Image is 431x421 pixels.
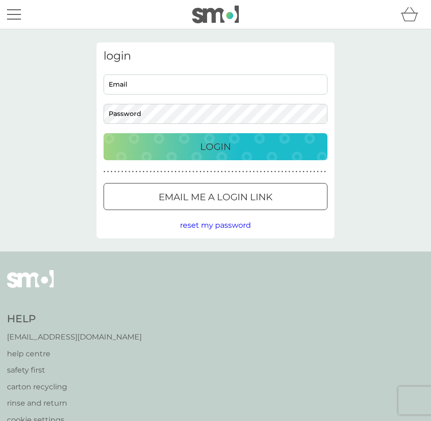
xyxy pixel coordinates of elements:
p: ● [185,170,187,174]
p: ● [143,170,145,174]
p: ● [306,170,308,174]
p: ● [107,170,109,174]
p: ● [182,170,184,174]
div: basket [401,5,424,24]
p: ● [281,170,283,174]
h3: login [104,49,327,63]
a: safety first [7,364,142,376]
p: ● [228,170,230,174]
p: ● [121,170,123,174]
span: reset my password [180,221,251,230]
img: smol [192,6,239,23]
p: ● [160,170,162,174]
p: ● [253,170,255,174]
p: ● [114,170,116,174]
a: carton recycling [7,381,142,393]
p: ● [217,170,219,174]
p: ● [146,170,148,174]
p: ● [246,170,248,174]
p: ● [320,170,322,174]
p: ● [139,170,141,174]
a: help centre [7,348,142,360]
p: ● [118,170,120,174]
a: rinse and return [7,397,142,409]
p: Login [200,139,231,154]
p: ● [232,170,234,174]
p: ● [104,170,105,174]
button: menu [7,6,21,23]
p: ● [157,170,159,174]
p: ● [267,170,269,174]
p: ● [125,170,127,174]
button: Login [104,133,327,160]
p: ● [132,170,134,174]
p: ● [164,170,166,174]
button: Email me a login link [104,183,327,210]
p: ● [317,170,319,174]
p: ● [224,170,226,174]
p: ● [257,170,258,174]
p: ● [274,170,276,174]
p: ● [111,170,112,174]
p: ● [214,170,215,174]
img: smol [7,270,54,302]
p: ● [196,170,198,174]
p: ● [128,170,130,174]
p: ● [167,170,169,174]
p: ● [264,170,265,174]
p: ● [292,170,294,174]
p: ● [200,170,202,174]
p: ● [239,170,241,174]
p: ● [193,170,195,174]
p: ● [313,170,315,174]
p: ● [310,170,312,174]
p: ● [289,170,291,174]
a: [EMAIL_ADDRESS][DOMAIN_NAME] [7,331,142,343]
p: ● [171,170,173,174]
p: ● [271,170,272,174]
p: ● [221,170,223,174]
p: Email me a login link [159,190,272,204]
p: ● [153,170,155,174]
p: ● [235,170,237,174]
p: ● [175,170,177,174]
p: ● [296,170,298,174]
button: reset my password [180,219,251,231]
p: ● [207,170,209,174]
p: ● [203,170,205,174]
p: ● [178,170,180,174]
p: ● [210,170,212,174]
p: ● [278,170,280,174]
p: ● [189,170,191,174]
p: ● [260,170,262,174]
p: ● [136,170,138,174]
h4: Help [7,312,142,326]
p: ● [299,170,301,174]
p: ● [250,170,251,174]
p: ● [242,170,244,174]
p: ● [285,170,287,174]
p: ● [324,170,326,174]
p: ● [150,170,152,174]
p: ● [303,170,305,174]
